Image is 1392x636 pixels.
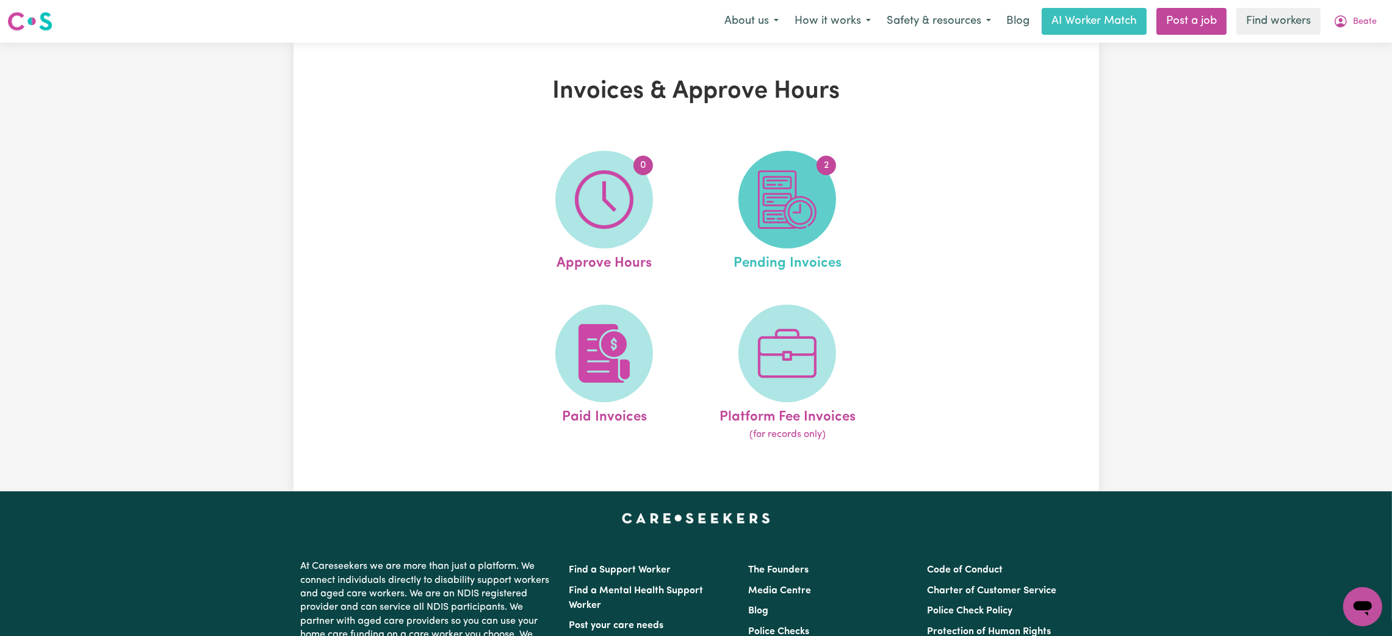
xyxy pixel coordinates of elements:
[749,427,826,442] span: (for records only)
[716,9,787,34] button: About us
[748,606,768,616] a: Blog
[633,156,653,175] span: 0
[927,606,1012,616] a: Police Check Policy
[569,586,704,610] a: Find a Mental Health Support Worker
[1353,15,1377,29] span: Beate
[817,156,836,175] span: 2
[569,621,664,631] a: Post your care needs
[1325,9,1385,34] button: My Account
[516,151,692,274] a: Approve Hours
[557,248,652,274] span: Approve Hours
[516,305,692,443] a: Paid Invoices
[562,402,647,428] span: Paid Invoices
[787,9,879,34] button: How it works
[7,10,52,32] img: Careseekers logo
[1156,8,1227,35] a: Post a job
[1343,587,1382,626] iframe: Button to launch messaging window, conversation in progress
[719,402,856,428] span: Platform Fee Invoices
[879,9,999,34] button: Safety & resources
[1236,8,1321,35] a: Find workers
[699,305,875,443] a: Platform Fee Invoices(for records only)
[748,586,811,596] a: Media Centre
[999,8,1037,35] a: Blog
[622,513,770,523] a: Careseekers home page
[435,77,957,106] h1: Invoices & Approve Hours
[569,565,671,575] a: Find a Support Worker
[734,248,842,274] span: Pending Invoices
[699,151,875,274] a: Pending Invoices
[927,586,1056,596] a: Charter of Customer Service
[1042,8,1147,35] a: AI Worker Match
[7,7,52,35] a: Careseekers logo
[748,565,809,575] a: The Founders
[927,565,1003,575] a: Code of Conduct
